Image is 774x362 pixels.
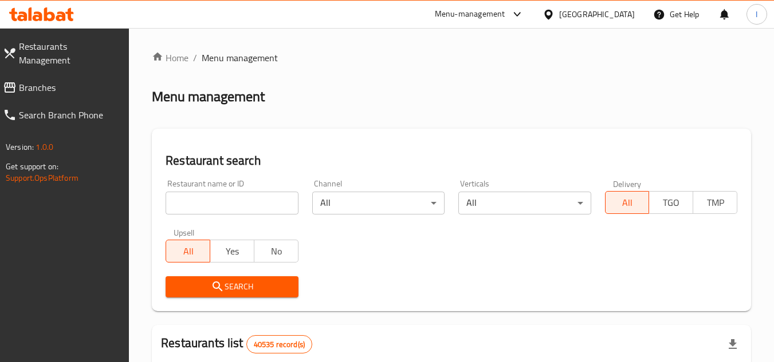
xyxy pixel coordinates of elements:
[174,228,195,236] label: Upsell
[254,240,298,262] button: No
[435,7,505,21] div: Menu-management
[613,180,642,188] label: Delivery
[166,152,737,169] h2: Restaurant search
[756,8,757,21] span: I
[166,276,298,297] button: Search
[246,335,312,353] div: Total records count
[161,335,312,353] h2: Restaurants list
[259,243,294,260] span: No
[166,240,210,262] button: All
[458,192,591,214] div: All
[693,191,737,214] button: TMP
[605,191,650,214] button: All
[312,192,445,214] div: All
[19,81,120,94] span: Branches
[171,243,206,260] span: All
[247,339,312,350] span: 40535 record(s)
[19,39,120,67] span: Restaurants Management
[215,243,250,260] span: Yes
[202,51,278,65] span: Menu management
[193,51,197,65] li: /
[698,194,733,211] span: TMP
[19,108,120,122] span: Search Branch Phone
[152,51,751,65] nav: breadcrumb
[559,8,635,21] div: [GEOGRAPHIC_DATA]
[719,331,747,358] div: Export file
[152,51,188,65] a: Home
[152,87,265,106] h2: Menu management
[36,140,53,154] span: 1.0.0
[6,159,58,174] span: Get support on:
[610,194,645,211] span: All
[210,240,254,262] button: Yes
[6,170,78,185] a: Support.OpsPlatform
[166,192,298,214] input: Search for restaurant name or ID..
[649,191,693,214] button: TGO
[6,140,34,154] span: Version:
[175,280,289,294] span: Search
[654,194,689,211] span: TGO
